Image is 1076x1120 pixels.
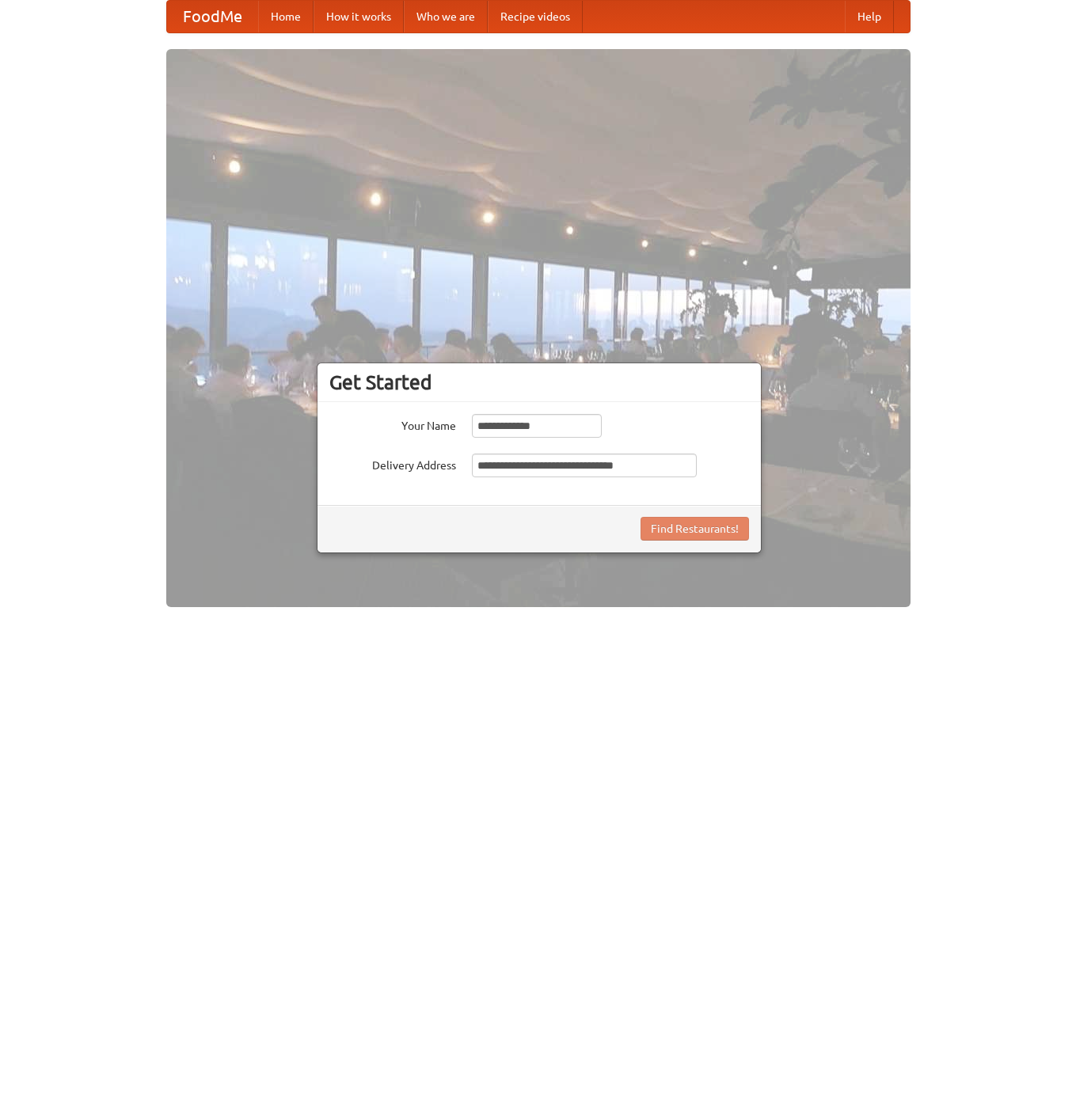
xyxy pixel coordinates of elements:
[641,517,749,541] button: Find Restaurants!
[329,454,456,473] label: Delivery Address
[488,1,583,32] a: Recipe videos
[329,370,749,394] h3: Get Started
[314,1,404,32] a: How it works
[845,1,894,32] a: Help
[404,1,488,32] a: Who we are
[167,1,258,32] a: FoodMe
[258,1,314,32] a: Home
[329,414,456,434] label: Your Name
